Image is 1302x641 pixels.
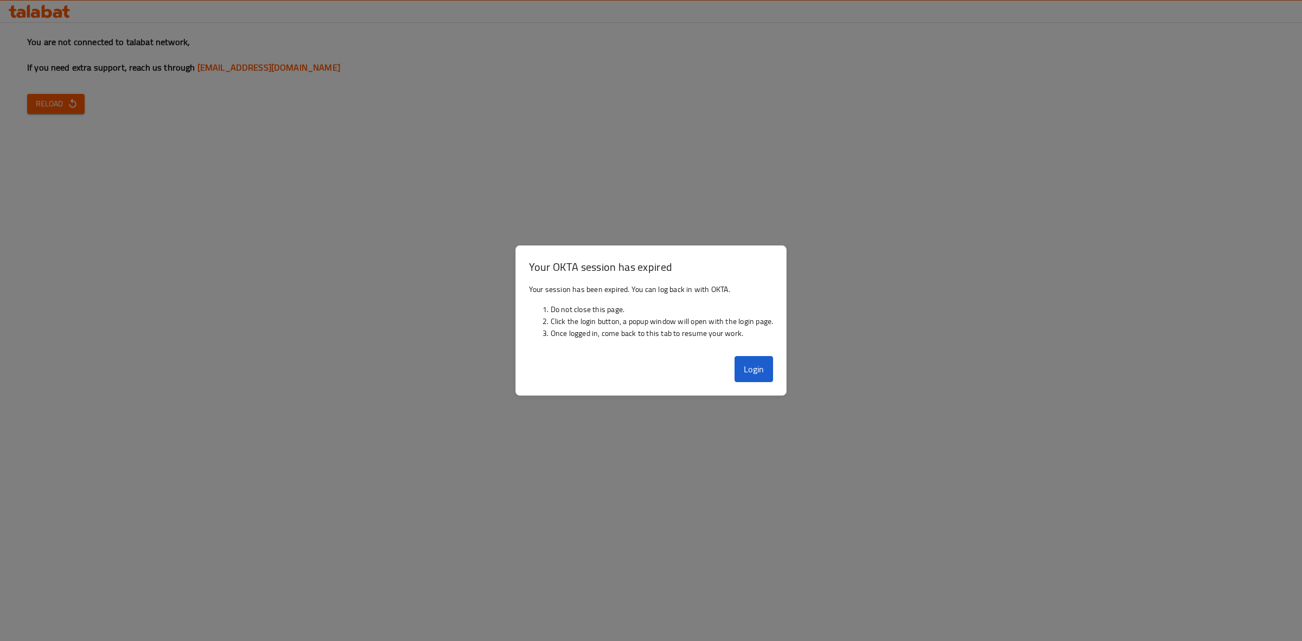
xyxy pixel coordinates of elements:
li: Once logged in, come back to this tab to resume your work. [551,327,774,339]
div: Your session has been expired. You can log back in with OKTA. [516,279,787,352]
h3: Your OKTA session has expired [529,259,774,275]
button: Login [735,356,774,382]
li: Do not close this page. [551,303,774,315]
li: Click the login button, a popup window will open with the login page. [551,315,774,327]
